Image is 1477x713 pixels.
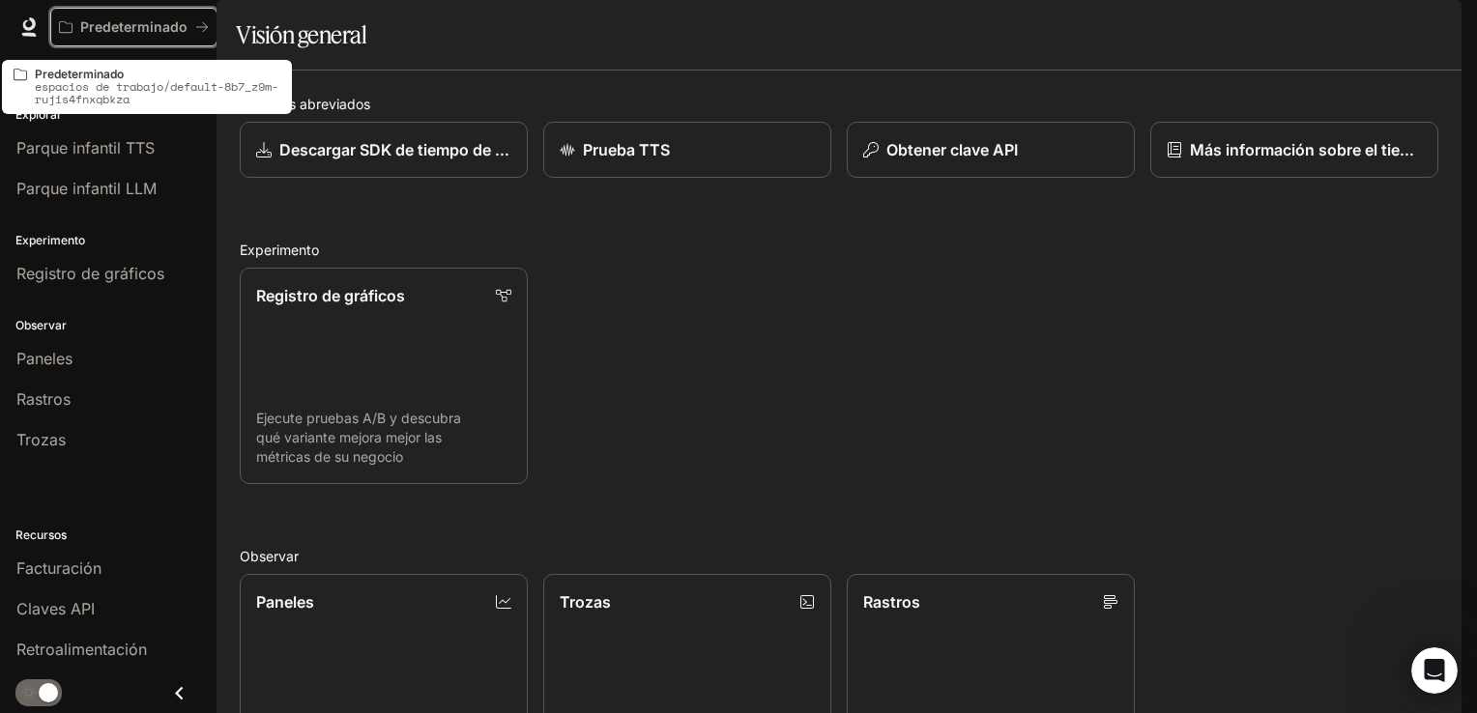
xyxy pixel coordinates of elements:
button: Todos los espacios de trabajo [50,8,217,46]
p: espacios de trabajo/default-8b7_z9m-rujis4fnxqbkza [35,80,280,105]
a: Prueba TTS [543,122,831,178]
p: Rastros [863,590,920,613]
p: Más información sobre el tiempo de ejecución [1190,138,1422,161]
p: Trozas [560,590,611,613]
p: Predeterminado [35,68,280,80]
a: Registro de gráficosEjecute pruebas A/B y descubra qué variante mejora mejor las métricas de su n... [240,268,528,484]
h1: Visión general [236,15,366,54]
p: Registro de gráficos [256,284,405,307]
h2: Observar [240,546,1438,566]
p: Prueba TTS [583,138,670,161]
a: Más información sobre el tiempo de ejecución [1150,122,1438,178]
a: Descargar SDK de tiempo de ejecución [240,122,528,178]
p: Obtener clave API [886,138,1018,161]
h2: Experimento [240,240,1438,260]
p: Ejecute pruebas A/B y descubra qué variante mejora mejor las métricas de su negocio [256,409,511,467]
h2: Métodos abreviados [240,94,1438,114]
p: Paneles [256,590,314,613]
button: Obtener clave API [847,122,1135,178]
iframe: Intercom live chat [1411,647,1458,694]
p: Predeterminado [80,19,188,36]
p: Descargar SDK de tiempo de ejecución [279,138,511,161]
